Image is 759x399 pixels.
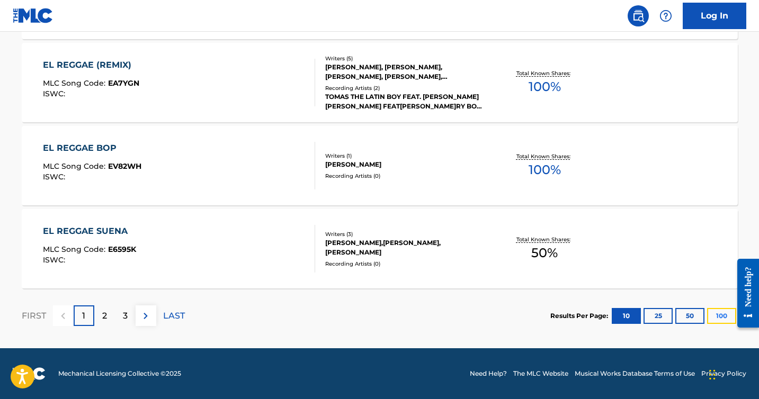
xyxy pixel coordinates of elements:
[683,3,746,29] a: Log In
[325,152,485,160] div: Writers ( 1 )
[13,367,46,380] img: logo
[707,308,736,324] button: 100
[632,10,645,22] img: search
[325,160,485,169] div: [PERSON_NAME]
[529,160,561,179] span: 100 %
[108,161,141,171] span: EV82WH
[22,43,738,122] a: EL REGGAE (REMIX)MLC Song Code:EA7YGNISWC:Writers (5)[PERSON_NAME], [PERSON_NAME], [PERSON_NAME],...
[659,10,672,22] img: help
[516,235,573,243] p: Total Known Shares:
[701,369,746,378] a: Privacy Policy
[43,161,108,171] span: MLC Song Code :
[550,311,611,321] p: Results Per Page:
[644,308,673,324] button: 25
[325,55,485,62] div: Writers ( 5 )
[22,126,738,205] a: EL REGGAE BOPMLC Song Code:EV82WHISWC:Writers (1)[PERSON_NAME]Recording Artists (0)Total Known Sh...
[22,310,46,322] p: FIRST
[102,310,107,322] p: 2
[139,310,152,322] img: right
[470,369,507,378] a: Need Help?
[529,77,561,96] span: 100 %
[729,251,759,336] iframe: Resource Center
[22,209,738,288] a: EL REGGAE SUENAMLC Song Code:E6595KISWC:Writers (3)[PERSON_NAME],[PERSON_NAME],[PERSON_NAME]Recor...
[531,243,558,262] span: 50 %
[43,172,68,182] span: ISWC :
[325,172,485,180] div: Recording Artists ( 0 )
[706,348,759,399] div: Widget de chat
[163,310,185,322] p: LAST
[516,152,573,160] p: Total Known Shares:
[612,308,641,324] button: 10
[709,359,716,391] div: Arrastrar
[325,92,485,111] div: TOMAS THE LATIN BOY FEAT. [PERSON_NAME] [PERSON_NAME] FEAT[PERSON_NAME]RY BOY FEAT. MR[PERSON_NAM...
[13,8,53,23] img: MLC Logo
[43,255,68,265] span: ISWC :
[513,369,568,378] a: The MLC Website
[43,59,139,71] div: EL REGGAE (REMIX)
[108,244,136,254] span: E6595K
[108,78,139,88] span: EA7YGN
[655,5,676,26] div: Help
[706,348,759,399] iframe: Chat Widget
[43,78,108,88] span: MLC Song Code :
[675,308,704,324] button: 50
[628,5,649,26] a: Public Search
[325,84,485,92] div: Recording Artists ( 2 )
[325,230,485,238] div: Writers ( 3 )
[575,369,695,378] a: Musical Works Database Terms of Use
[516,69,573,77] p: Total Known Shares:
[325,62,485,81] div: [PERSON_NAME], [PERSON_NAME], [PERSON_NAME], [PERSON_NAME], [PERSON_NAME] DI [PERSON_NAME]
[325,238,485,257] div: [PERSON_NAME],[PERSON_NAME],[PERSON_NAME]
[58,369,181,378] span: Mechanical Licensing Collective © 2025
[43,89,68,98] span: ISWC :
[123,310,128,322] p: 3
[325,260,485,268] div: Recording Artists ( 0 )
[43,142,141,155] div: EL REGGAE BOP
[43,225,136,238] div: EL REGGAE SUENA
[82,310,85,322] p: 1
[43,244,108,254] span: MLC Song Code :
